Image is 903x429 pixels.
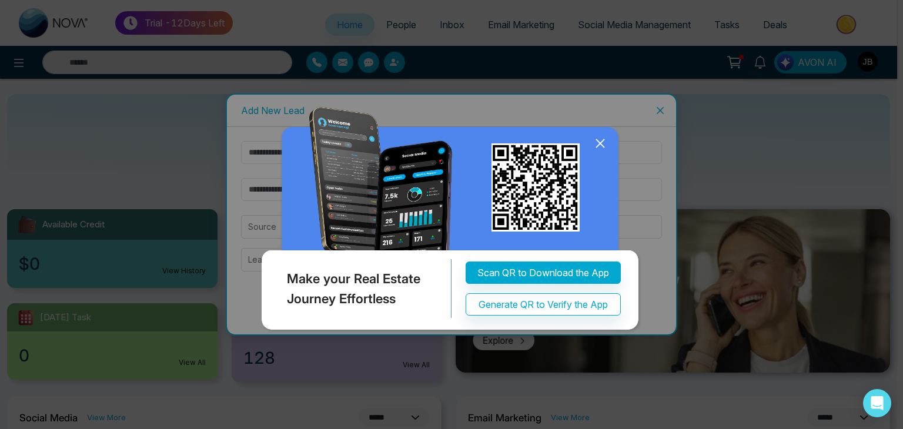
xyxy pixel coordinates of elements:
[466,262,621,284] button: Scan QR to Download the App
[259,107,644,336] img: QRModal
[863,389,891,417] div: Open Intercom Messenger
[466,294,621,316] button: Generate QR to Verify the App
[491,143,580,232] img: qr_for_download_app.png
[259,260,451,319] div: Make your Real Estate Journey Effortless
